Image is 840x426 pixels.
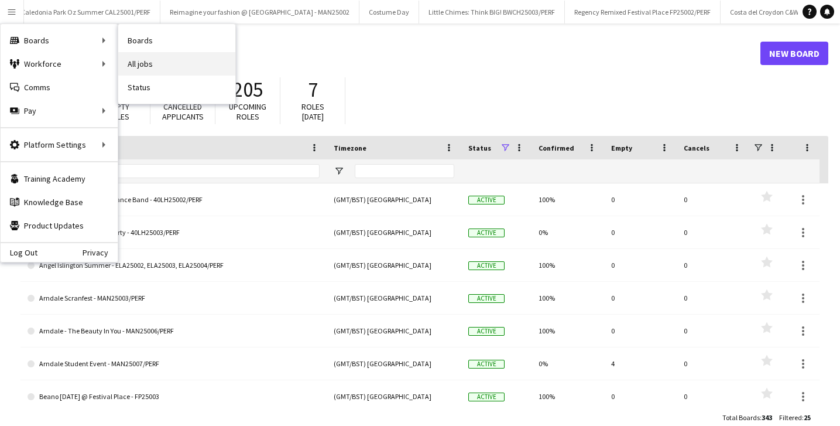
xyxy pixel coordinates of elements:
div: (GMT/BST) [GEOGRAPHIC_DATA] [327,282,461,314]
button: Costume Day [359,1,419,23]
div: (GMT/BST) [GEOGRAPHIC_DATA] [327,315,461,347]
span: Active [468,261,505,270]
div: Pay [1,99,118,122]
span: Active [468,360,505,369]
span: Cancels [684,144,709,152]
div: (GMT/BST) [GEOGRAPHIC_DATA] [327,380,461,413]
div: 100% [532,282,604,314]
div: 0 [604,216,677,248]
div: 0 [677,216,749,248]
span: 343 [762,413,772,422]
div: 100% [532,249,604,281]
div: Boards [1,29,118,52]
div: 0 [677,380,749,413]
span: Upcoming roles [229,101,266,122]
span: 25 [804,413,811,422]
span: Status [468,144,491,152]
div: 0 [677,183,749,216]
div: (GMT/BST) [GEOGRAPHIC_DATA] [327,183,461,216]
span: Empty [611,144,632,152]
div: 0% [532,216,604,248]
a: All jobs [118,52,235,76]
a: Boards [118,29,235,52]
a: 40 Leadenhall Summer Party - 40LH25003/PERF [28,216,320,249]
input: Timezone Filter Input [355,164,454,178]
a: Knowledge Base [1,190,118,214]
span: Active [468,196,505,205]
a: Comms [1,76,118,99]
a: 40 Leadenhall - Remembrance Band - 40LH25002/PERF [28,183,320,216]
input: Board name Filter Input [49,164,320,178]
div: 100% [532,380,604,413]
a: Arndale - The Beauty In You - MAN25006/PERF [28,315,320,347]
span: Active [468,327,505,336]
button: Reimagine your fashion @ [GEOGRAPHIC_DATA] - MAN25002 [160,1,359,23]
a: Angel Islington Summer - ELA25002, ELA25003, ELA25004/PERF [28,249,320,282]
div: 100% [532,183,604,216]
span: Cancelled applicants [162,101,204,122]
div: 0 [604,380,677,413]
div: 4 [604,347,677,380]
div: 0 [677,282,749,314]
span: 7 [308,77,318,103]
a: Beano [DATE] @ Festival Place - FP25003 [28,380,320,413]
span: Timezone [334,144,366,152]
button: Open Filter Menu [334,166,344,176]
span: 205 [233,77,263,103]
a: Product Updates [1,214,118,237]
a: Status [118,76,235,99]
a: Arndale Scranfest - MAN25003/PERF [28,282,320,315]
a: Training Academy [1,167,118,190]
div: 0 [604,183,677,216]
div: 0 [677,315,749,347]
span: Active [468,229,505,237]
div: 0% [532,347,604,380]
span: Roles [DATE] [301,101,324,122]
a: Log Out [1,248,37,257]
div: 0 [604,315,677,347]
div: 0 [604,282,677,314]
div: Platform Settings [1,133,118,156]
a: Privacy [83,248,118,257]
h1: Boards [20,45,760,62]
div: (GMT/BST) [GEOGRAPHIC_DATA] [327,249,461,281]
button: Little Chimes: Think BIG! BWCH25003/PERF [419,1,565,23]
div: 100% [532,315,604,347]
span: Filtered [779,413,802,422]
button: Regency Remixed Festival Place FP25002/PERF [565,1,721,23]
a: New Board [760,42,828,65]
div: 0 [677,347,749,380]
div: Workforce [1,52,118,76]
span: Active [468,294,505,303]
span: Confirmed [539,144,574,152]
div: (GMT/BST) [GEOGRAPHIC_DATA] [327,347,461,380]
a: Arndale Student Event - MAN25007/PERF [28,347,320,380]
div: (GMT/BST) [GEOGRAPHIC_DATA] [327,216,461,248]
button: Caledonia Park Oz Summer CAL25001/PERF [12,1,160,23]
div: 0 [604,249,677,281]
span: Total Boards [722,413,760,422]
span: Active [468,393,505,401]
div: 0 [677,249,749,281]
